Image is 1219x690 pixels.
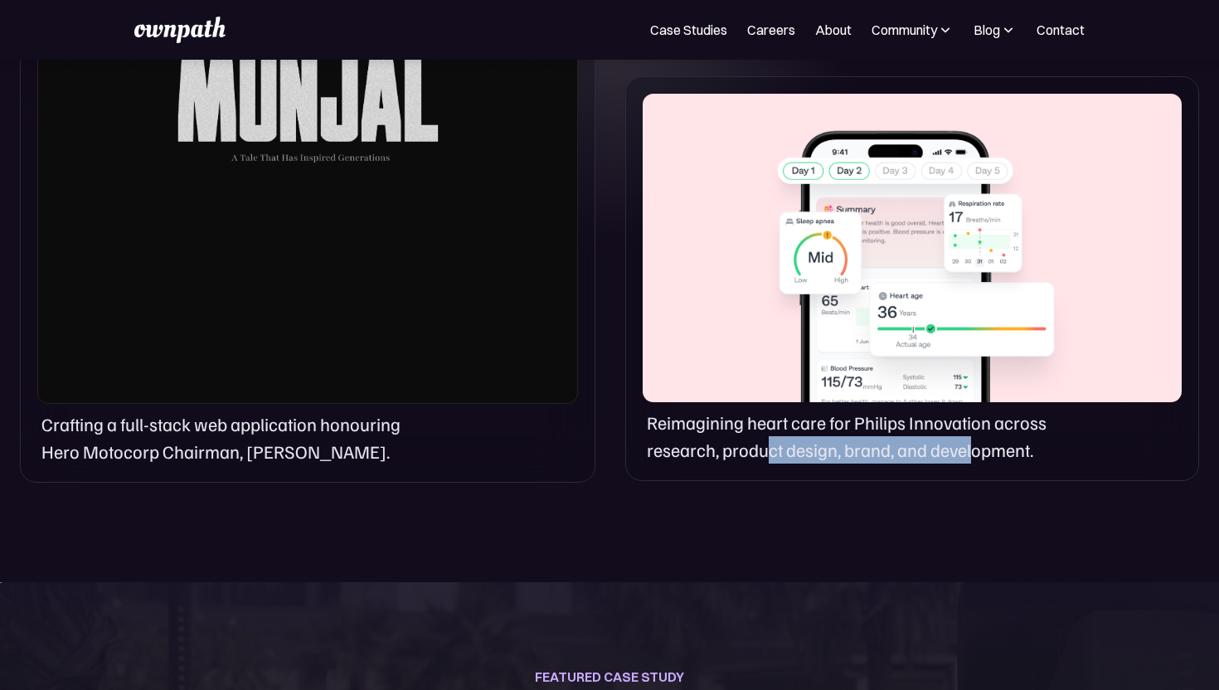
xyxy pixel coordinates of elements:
a: About [815,20,852,40]
p: Reimagining heart care for Philips Innovation across research, product design, brand, and develop... [647,409,1064,464]
div: Blog [974,20,1000,40]
div: FEATURED CASE STUDY [535,665,684,688]
p: Crafting a full-stack web application honouring Hero Motocorp Chairman, [PERSON_NAME]. [41,411,428,465]
a: Careers [747,20,795,40]
a: Contact [1037,20,1085,40]
div: Community [872,20,954,40]
div: Community [872,20,937,40]
a: Case Studies [650,20,727,40]
div: Blog [974,20,1017,40]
